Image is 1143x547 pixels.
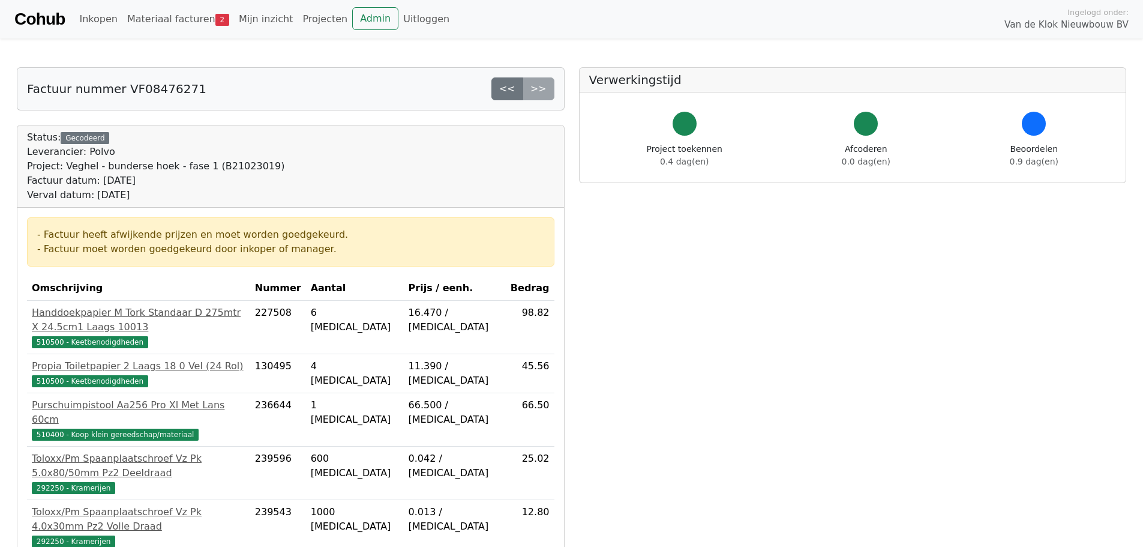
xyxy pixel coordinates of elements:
div: Verval datum: [DATE] [27,188,284,202]
div: Leverancier: Polvo [27,145,284,159]
td: 66.50 [506,393,554,447]
div: 1000 [MEDICAL_DATA] [311,505,399,534]
span: 2 [215,14,229,26]
a: Handdoekpapier M Tork Standaar D 275mtr X 24.5cm1 Laags 10013510500 - Keetbenodigdheden [32,306,245,349]
div: - Factuur heeft afwijkende prijzen en moet worden goedgekeurd. [37,228,544,242]
div: 6 [MEDICAL_DATA] [311,306,399,334]
div: Handdoekpapier M Tork Standaar D 275mtr X 24.5cm1 Laags 10013 [32,306,245,334]
span: 510500 - Keetbenodigdheden [32,336,148,348]
div: Gecodeerd [61,132,109,144]
div: 0.042 / [MEDICAL_DATA] [409,452,501,480]
div: Project: Veghel - bunderse hoek - fase 1 (B21023019) [27,159,284,174]
span: 292250 - Kramerijen [32,482,115,494]
td: 25.02 [506,447,554,500]
span: 0.9 dag(en) [1010,157,1058,166]
a: Cohub [14,5,65,34]
a: << [491,77,523,100]
a: Mijn inzicht [234,7,298,31]
span: 510400 - Koop klein gereedschap/materiaal [32,429,199,441]
div: 1 [MEDICAL_DATA] [311,398,399,427]
td: 130495 [250,354,306,393]
div: Status: [27,130,284,202]
span: Ingelogd onder: [1067,7,1129,18]
div: Project toekennen [647,143,722,168]
h5: Factuur nummer VF08476271 [27,82,206,96]
td: 239596 [250,447,306,500]
div: 11.390 / [MEDICAL_DATA] [409,359,501,388]
div: Toloxx/Pm Spaanplaatschroef Vz Pk 5.0x80/50mm Pz2 Deeldraad [32,452,245,480]
span: 0.0 dag(en) [842,157,890,166]
div: - Factuur moet worden goedgekeurd door inkoper of manager. [37,242,544,256]
div: 4 [MEDICAL_DATA] [311,359,399,388]
a: Propia Toiletpapier 2 Laags 18 0 Vel (24 Rol)510500 - Keetbenodigdheden [32,359,245,388]
a: Uitloggen [398,7,454,31]
a: Materiaal facturen2 [122,7,234,31]
div: Propia Toiletpapier 2 Laags 18 0 Vel (24 Rol) [32,359,245,373]
div: Beoordelen [1010,143,1058,168]
span: 0.4 dag(en) [660,157,709,166]
span: Van de Klok Nieuwbouw BV [1004,18,1129,32]
th: Nummer [250,276,306,301]
div: Purschuimpistool Aa256 Pro Xl Met Lans 60cm [32,398,245,427]
th: Bedrag [506,276,554,301]
div: Factuur datum: [DATE] [27,174,284,188]
div: 66.500 / [MEDICAL_DATA] [409,398,501,427]
th: Aantal [306,276,404,301]
div: 600 [MEDICAL_DATA] [311,452,399,480]
div: 0.013 / [MEDICAL_DATA] [409,505,501,534]
td: 45.56 [506,354,554,393]
td: 227508 [250,301,306,354]
span: 510500 - Keetbenodigdheden [32,375,148,387]
td: 98.82 [506,301,554,354]
a: Toloxx/Pm Spaanplaatschroef Vz Pk 5.0x80/50mm Pz2 Deeldraad292250 - Kramerijen [32,452,245,495]
th: Omschrijving [27,276,250,301]
div: 16.470 / [MEDICAL_DATA] [409,306,501,334]
a: Projecten [298,7,352,31]
h5: Verwerkingstijd [589,73,1117,87]
div: Afcoderen [842,143,890,168]
a: Inkopen [74,7,122,31]
a: Purschuimpistool Aa256 Pro Xl Met Lans 60cm510400 - Koop klein gereedschap/materiaal [32,398,245,441]
a: Admin [352,7,398,30]
th: Prijs / eenh. [404,276,506,301]
div: Toloxx/Pm Spaanplaatschroef Vz Pk 4.0x30mm Pz2 Volle Draad [32,505,245,534]
td: 236644 [250,393,306,447]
